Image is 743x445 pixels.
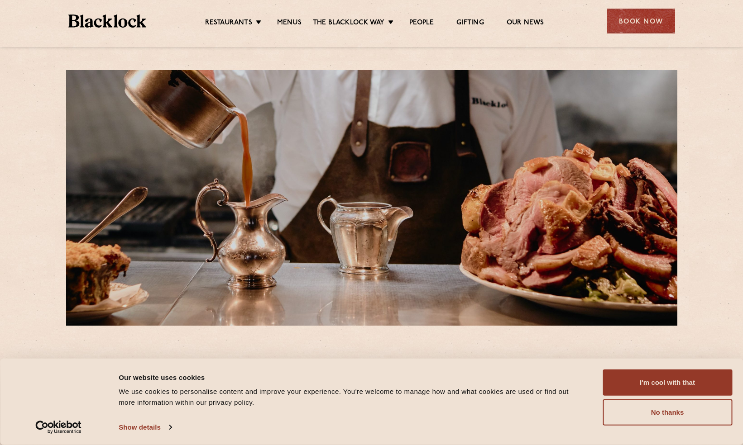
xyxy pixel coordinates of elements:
a: People [409,19,434,28]
div: We use cookies to personalise content and improve your experience. You're welcome to manage how a... [119,386,582,408]
img: BL_Textured_Logo-footer-cropped.svg [68,14,147,28]
a: Show details [119,421,171,434]
a: The Blacklock Way [313,19,384,28]
button: I'm cool with that [603,369,732,396]
button: No thanks [603,399,732,426]
a: Menus [277,19,302,28]
div: Our website uses cookies [119,372,582,383]
a: Usercentrics Cookiebot - opens in a new window [19,421,98,434]
a: Our News [507,19,544,28]
a: Gifting [456,19,484,28]
div: Book Now [607,9,675,33]
a: Restaurants [205,19,252,28]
